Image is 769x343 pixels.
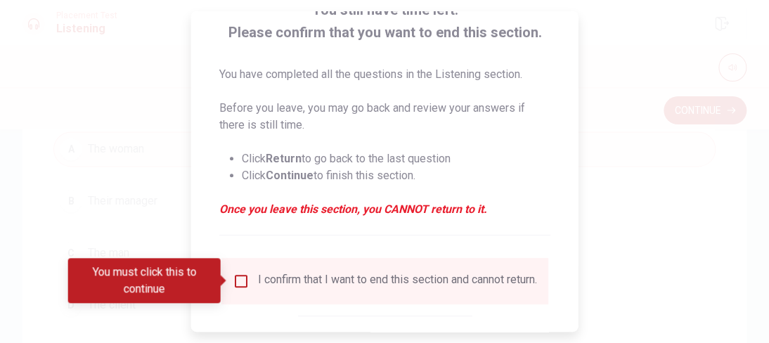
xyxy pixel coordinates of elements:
[242,167,550,184] li: Click to finish this section.
[219,66,550,83] p: You have completed all the questions in the Listening section.
[233,273,250,290] span: You must click this to continue
[266,152,302,165] strong: Return
[242,150,550,167] li: Click to go back to the last question
[258,273,537,290] div: I confirm that I want to end this section and cannot return.
[266,169,314,182] strong: Continue
[219,100,550,134] p: Before you leave, you may go back and review your answers if there is still time.
[68,258,221,303] div: You must click this to continue
[219,201,550,218] em: Once you leave this section, you CANNOT return to it.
